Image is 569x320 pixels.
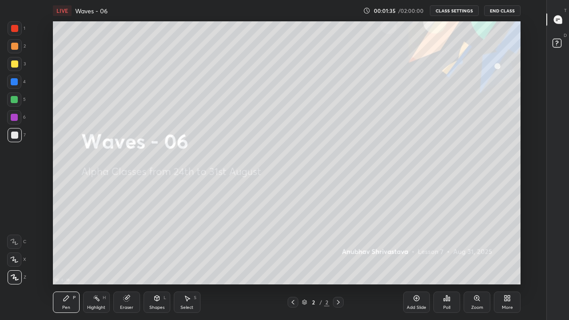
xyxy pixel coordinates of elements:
[8,128,26,142] div: 7
[564,7,567,14] p: T
[7,75,26,89] div: 4
[62,305,70,310] div: Pen
[164,296,166,300] div: L
[53,5,72,16] div: LIVE
[324,298,329,306] div: 2
[7,110,26,124] div: 6
[471,305,483,310] div: Zoom
[7,92,26,107] div: 5
[320,300,322,305] div: /
[194,296,196,300] div: S
[87,305,105,310] div: Highlight
[309,300,318,305] div: 2
[149,305,164,310] div: Shapes
[8,270,26,284] div: Z
[180,305,193,310] div: Select
[8,39,26,53] div: 2
[407,305,426,310] div: Add Slide
[502,305,513,310] div: More
[120,305,133,310] div: Eraser
[8,21,25,36] div: 1
[103,296,106,300] div: H
[430,5,479,16] button: CLASS SETTINGS
[484,5,521,16] button: End Class
[7,252,26,267] div: X
[75,7,108,15] h4: Waves - 06
[8,57,26,71] div: 3
[564,32,567,39] p: D
[73,296,76,300] div: P
[7,235,26,249] div: C
[443,305,450,310] div: Poll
